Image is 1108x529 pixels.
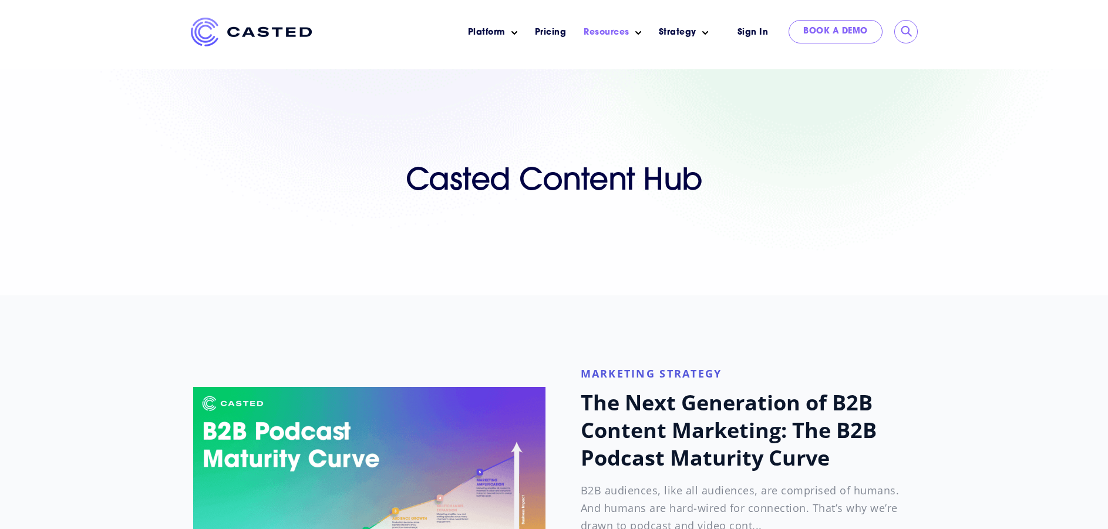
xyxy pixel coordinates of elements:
a: Resources [584,26,629,39]
img: Casted_Logo_Horizontal_FullColor_PUR_BLUE [191,18,312,46]
h1: Casted Content Hub [193,163,915,201]
a: Sign In [723,20,783,45]
input: Submit [901,26,912,38]
a: Strategy [659,26,696,39]
h2: The Next Generation of B2B Content Marketing: The B2B Podcast Maturity Curve [581,389,915,471]
a: Platform [468,26,506,39]
a: marketing strategy [581,367,722,381]
a: Book a Demo [789,20,883,43]
a: Pricing [535,26,567,39]
nav: Main menu [329,18,717,48]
